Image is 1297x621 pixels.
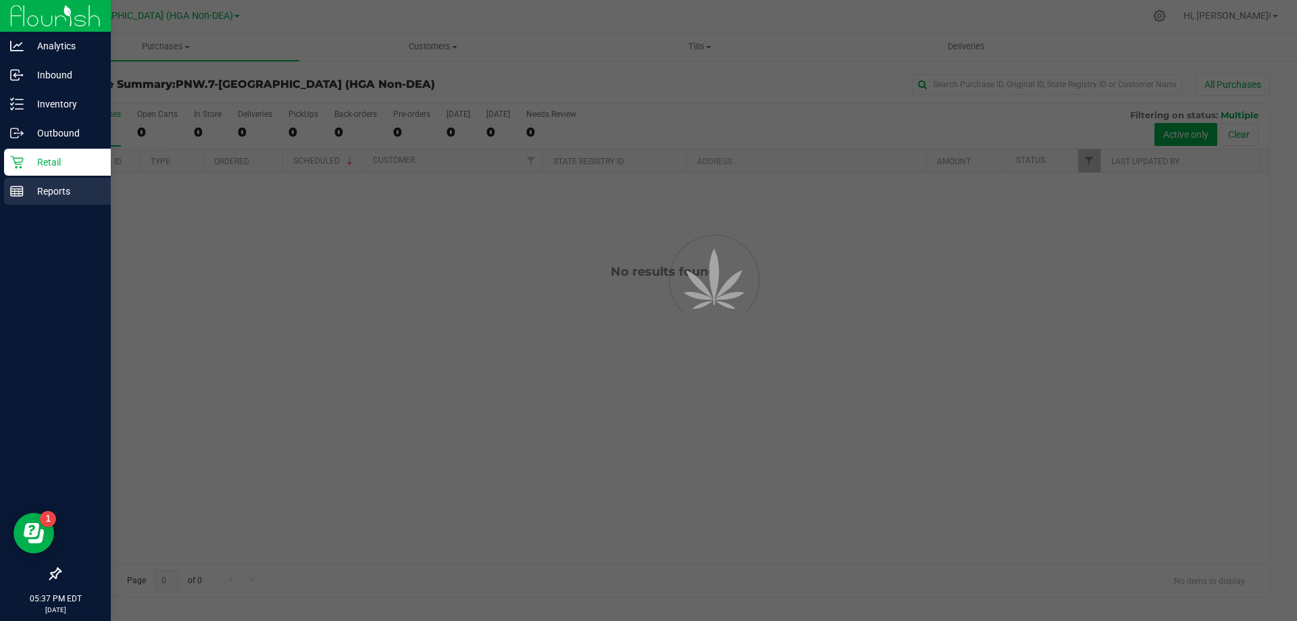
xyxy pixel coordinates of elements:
inline-svg: Inventory [10,97,24,111]
inline-svg: Outbound [10,126,24,140]
p: Inventory [24,96,105,112]
p: Analytics [24,38,105,54]
p: Retail [24,154,105,170]
inline-svg: Inbound [10,68,24,82]
p: Outbound [24,125,105,141]
iframe: Resource center [14,513,54,553]
inline-svg: Analytics [10,39,24,53]
p: Reports [24,183,105,199]
inline-svg: Retail [10,155,24,169]
inline-svg: Reports [10,184,24,198]
p: [DATE] [6,605,105,615]
iframe: Resource center unread badge [40,511,56,527]
p: Inbound [24,67,105,83]
p: 05:37 PM EDT [6,593,105,605]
